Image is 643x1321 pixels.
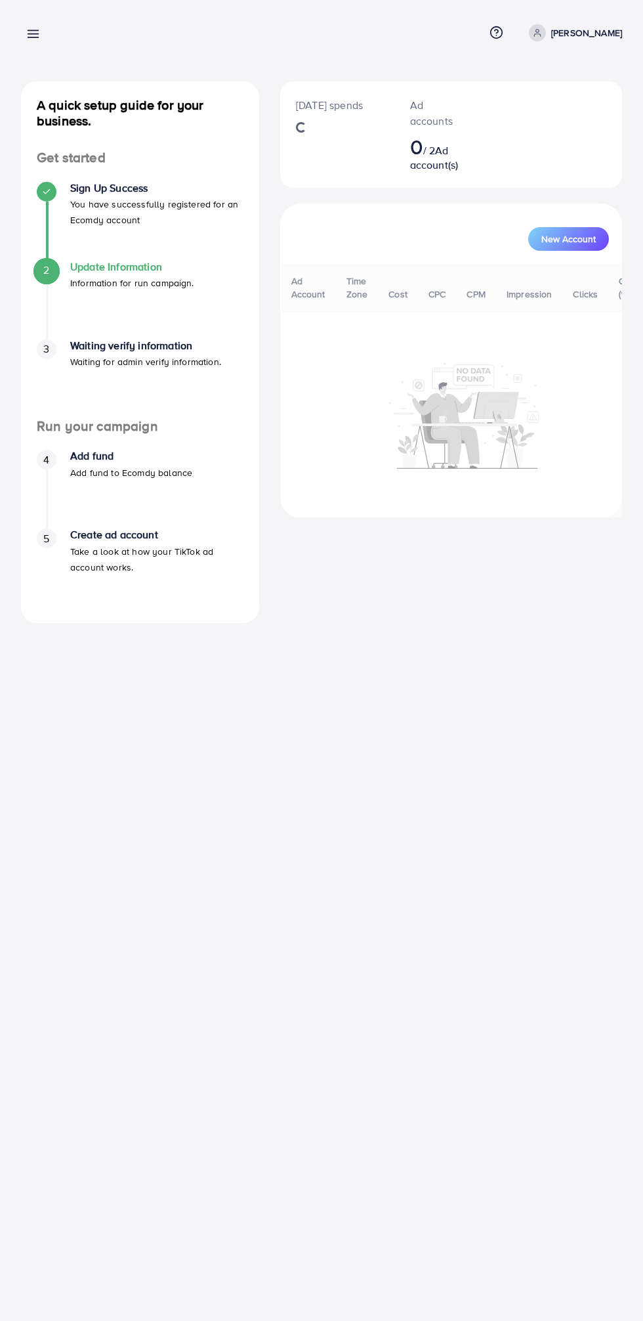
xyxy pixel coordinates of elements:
h4: Sign Up Success [70,182,243,194]
li: Sign Up Success [21,182,259,261]
h4: A quick setup guide for your business. [21,97,259,129]
p: Take a look at how your TikTok ad account works. [70,544,243,575]
h2: / 2 [410,134,464,172]
p: [PERSON_NAME] [551,25,622,41]
li: Add fund [21,450,259,529]
p: Waiting for admin verify information. [70,354,221,370]
h4: Add fund [70,450,192,462]
li: Create ad account [21,529,259,607]
span: 5 [43,531,49,546]
h4: Create ad account [70,529,243,541]
h4: Update Information [70,261,194,273]
span: 4 [43,452,49,467]
p: Information for run campaign. [70,275,194,291]
span: Ad account(s) [410,143,459,172]
a: [PERSON_NAME] [524,24,622,41]
li: Update Information [21,261,259,339]
span: 2 [43,263,49,278]
p: You have successfully registered for an Ecomdy account [70,196,243,228]
p: [DATE] spends [296,97,379,113]
p: Ad accounts [410,97,464,129]
h4: Waiting verify information [70,339,221,352]
li: Waiting verify information [21,339,259,418]
button: New Account [528,227,609,251]
p: Add fund to Ecomdy balance [70,465,192,481]
span: New Account [541,234,596,244]
h4: Get started [21,150,259,166]
h4: Run your campaign [21,418,259,435]
span: 3 [43,341,49,357]
span: 0 [410,131,423,162]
